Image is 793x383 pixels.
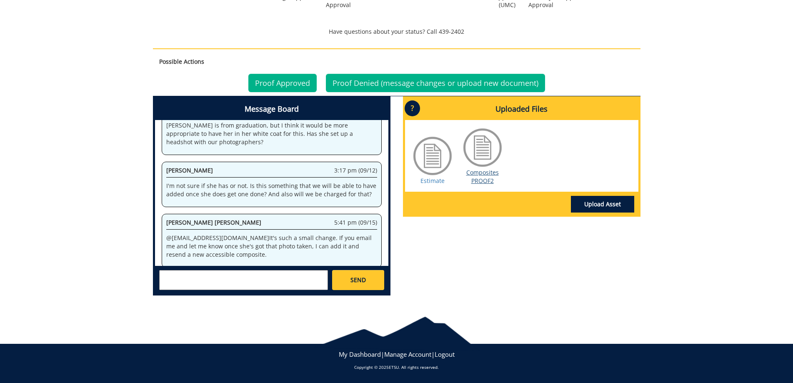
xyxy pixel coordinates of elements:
span: SEND [350,276,366,284]
a: My Dashboard [339,350,381,358]
span: 5:41 pm (09/15) [334,218,377,227]
a: Composites PROOF2 [466,168,499,185]
a: SEND [332,270,384,290]
h4: Uploaded Files [405,98,638,120]
a: Proof Approved [248,74,317,92]
h4: Message Board [155,98,388,120]
span: 3:17 pm (09/12) [334,166,377,175]
a: Estimate [420,177,445,185]
textarea: messageToSend [159,270,328,290]
a: ETSU [389,364,399,370]
p: Have questions about your status? Call 439-2402 [153,28,640,36]
p: I'm not sure if she has or not. Is this something that we will be able to have added once she doe... [166,182,377,198]
p: ? [405,100,420,116]
p: @ [EMAIL_ADDRESS][DOMAIN_NAME] It's such a small change. If you email me and let me know once she... [166,234,377,259]
span: [PERSON_NAME] [166,166,213,174]
a: Upload Asset [571,196,634,213]
span: [PERSON_NAME] [PERSON_NAME] [166,218,261,226]
strong: Possible Actions [159,58,204,65]
a: Manage Account [384,350,431,358]
a: Proof Denied (message changes or upload new document) [326,74,545,92]
a: Logout [435,350,455,358]
p: @ [EMAIL_ADDRESS][DOMAIN_NAME] The only photo we have of [PERSON_NAME] is from graduation, but I ... [166,113,377,146]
